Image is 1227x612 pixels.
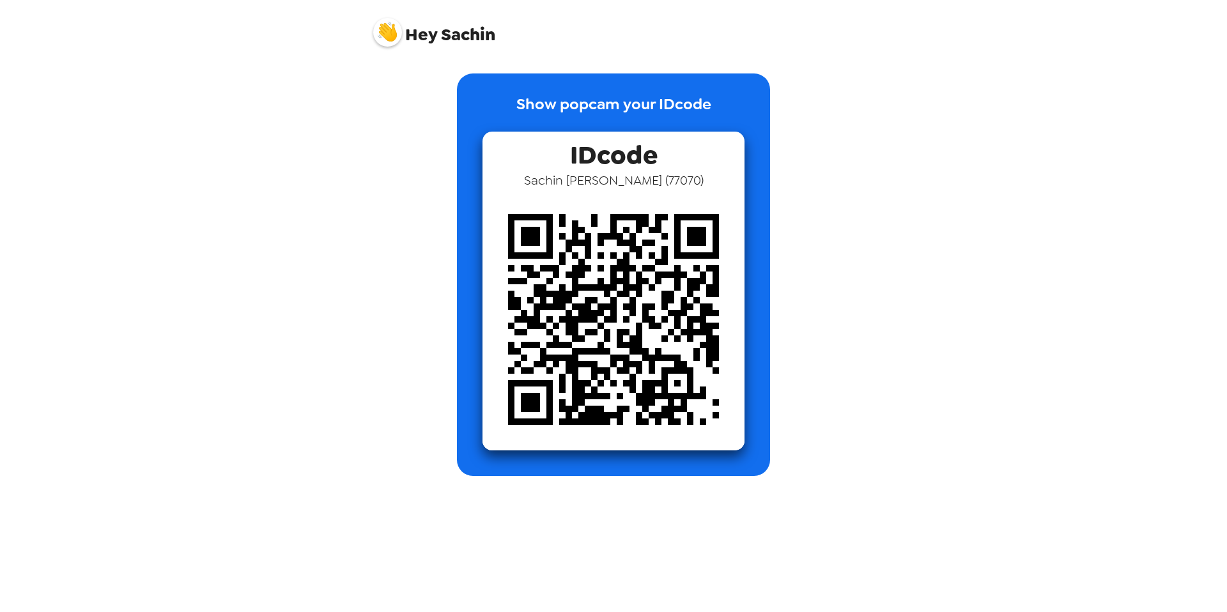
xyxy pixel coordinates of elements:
[405,23,437,46] span: Hey
[373,11,495,43] span: Sachin
[482,188,745,450] img: qr code
[570,132,658,172] span: IDcode
[516,93,711,132] p: Show popcam your IDcode
[373,18,402,47] img: profile pic
[524,172,704,188] span: Sachin [PERSON_NAME] ( 77070 )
